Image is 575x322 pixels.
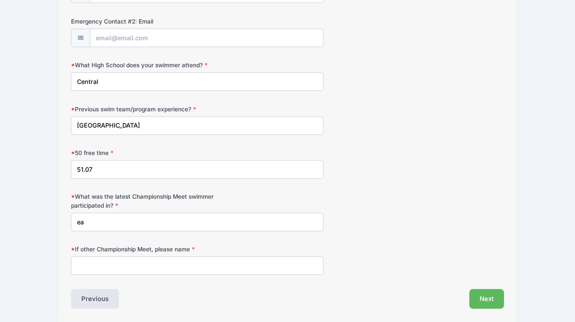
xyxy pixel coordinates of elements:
[71,289,119,309] button: Previous
[71,192,215,210] label: What was the latest Championship Meet swimmer participated in?
[469,289,504,309] button: Next
[71,61,215,69] label: What High School does your swimmer attend?
[90,29,324,47] input: email@email.com
[71,17,215,26] label: Emergency Contact #2: Email
[71,245,215,253] label: If other Championship Meet, please name
[71,105,215,113] label: Previous swim team/program experience?
[71,149,215,157] label: 50 free time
